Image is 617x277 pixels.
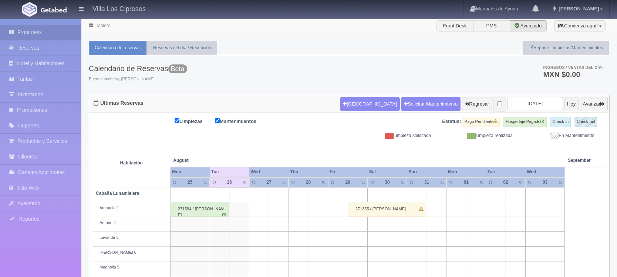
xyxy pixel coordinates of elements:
div: 271355 / [PERSON_NAME] [348,202,425,217]
label: Avanzado [510,20,547,31]
label: Check-in [550,117,571,127]
button: Regresar [462,97,492,111]
div: 01 [460,179,472,186]
th: Sun [407,167,446,177]
strong: Habitación [120,160,143,166]
div: Amapola 1 [96,205,167,211]
div: [PERSON_NAME] 6 [96,250,167,256]
div: 30 [381,179,393,186]
div: 28 [303,179,314,186]
div: Lavanda 3 [96,235,167,241]
div: 03 [539,179,551,186]
th: Wed [249,167,289,177]
a: Solicitar Mantenimiento [401,97,461,111]
h4: Villa Los Cipreses [92,4,146,13]
label: Mantenimientos [215,117,267,125]
div: Anturio 4 [96,220,167,226]
a: Calendario de reservas [89,41,146,55]
div: 29 [342,179,354,186]
span: September [568,157,591,164]
div: 02 [500,179,512,186]
h3: Calendario de Reservas [89,64,187,73]
div: 26 [223,179,235,186]
a: Tablero [96,23,110,28]
th: Mon [446,167,486,177]
h4: Últimas Reservas [94,100,144,106]
label: Check-out [574,117,597,127]
span: August [173,157,246,164]
label: Estatus: [442,118,461,125]
h3: MXN $0.00 [543,71,603,78]
button: ¡Comienza aquí! [554,20,606,31]
div: Limpieza solicitada [355,133,436,139]
div: 271594 / [PERSON_NAME] [170,202,229,217]
label: Limpiezas [175,117,214,125]
div: 31 [421,179,432,186]
th: Tue [210,167,249,177]
b: Cabaña Lunamielera [96,191,139,196]
span: Buenas nochess, [PERSON_NAME]. [89,76,187,82]
span: Beta [168,64,187,73]
label: PMS [473,20,510,31]
img: Getabed [41,7,67,13]
th: Sat [368,167,407,177]
label: Pago Pendiente [462,117,500,127]
div: Limpieza realizada [436,133,518,139]
a: Reporte Limpiezas/Mantenimientos [523,41,609,55]
th: Thu [289,167,328,177]
label: Hospedaje Pagado [503,117,547,127]
div: 27 [263,179,275,186]
span: Ingresos / Ventas del día [543,65,603,70]
a: Reservas del día / Recepción [147,41,217,55]
div: 25 [184,179,196,186]
span: [PERSON_NAME] [557,6,599,11]
div: Magnolia 5 [96,264,167,270]
th: Fri [328,167,368,177]
div: En Mantenimiento [518,133,600,139]
button: [GEOGRAPHIC_DATA] [340,97,399,111]
th: Wed [525,167,565,177]
input: Limpiezas [175,118,179,123]
label: Front Desk [436,20,473,31]
button: Hoy [564,97,579,111]
img: Getabed [22,2,37,17]
input: Mantenimientos [215,118,220,123]
th: Tue [486,167,526,177]
th: Mon [170,167,210,177]
button: Avanzar [580,97,608,111]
